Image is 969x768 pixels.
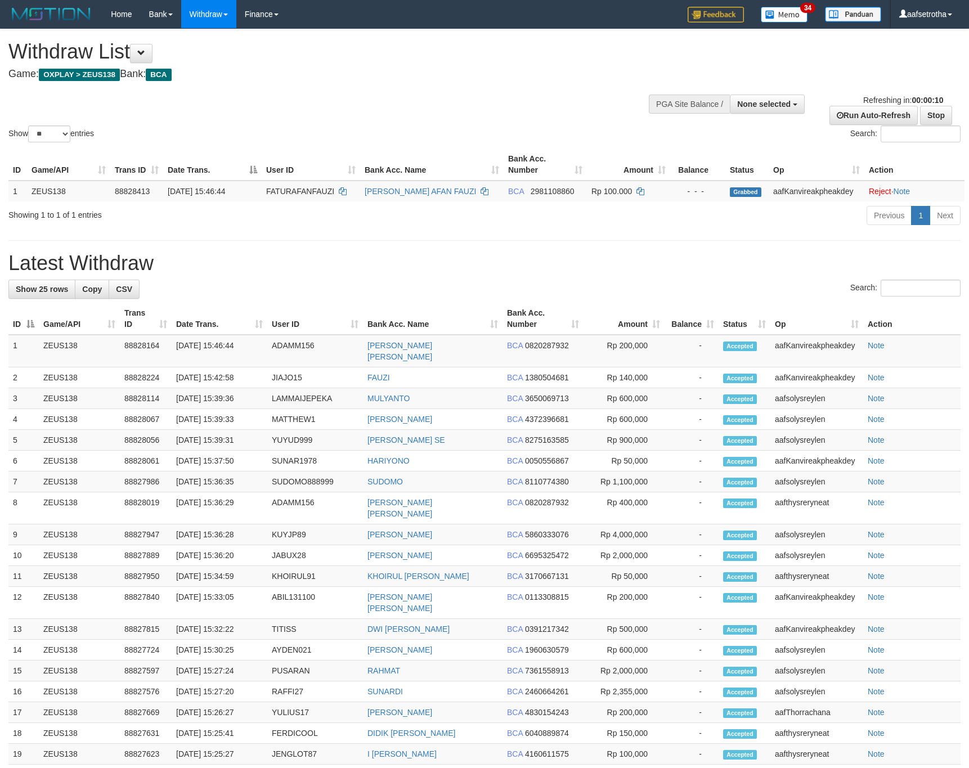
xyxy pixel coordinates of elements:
td: 88827947 [120,524,172,545]
a: Note [868,687,885,696]
td: aafKanvireakpheakdey [770,367,863,388]
td: 88828067 [120,409,172,430]
td: 1 [8,181,27,201]
td: - [665,451,719,471]
td: aafKanvireakpheakdey [770,335,863,367]
td: [DATE] 15:37:50 [172,451,267,471]
th: Balance [670,149,725,181]
div: - - - [675,186,721,197]
a: Note [868,530,885,539]
span: Accepted [723,667,757,676]
a: [PERSON_NAME] [367,551,432,560]
td: 3 [8,388,39,409]
td: [DATE] 15:39:33 [172,409,267,430]
td: ZEUS138 [39,619,120,640]
span: BCA [507,394,523,403]
span: Refreshing in: [863,96,943,105]
a: CSV [109,280,140,299]
span: BCA [507,645,523,654]
a: Note [868,415,885,424]
td: Rp 4,000,000 [584,524,665,545]
td: Rp 2,000,000 [584,545,665,566]
td: 88828061 [120,451,172,471]
a: SUDOMO [367,477,403,486]
a: RAHMAT [367,666,400,675]
td: LAMMAIJEPEKA [267,388,363,409]
td: ZEUS138 [39,661,120,681]
td: - [665,367,719,388]
th: Action [864,149,964,181]
td: · [864,181,964,201]
td: - [665,471,719,492]
span: Copy 0820287932 to clipboard [525,341,569,350]
span: Accepted [723,551,757,561]
a: HARIYONO [367,456,410,465]
td: 88828114 [120,388,172,409]
td: Rp 2,000,000 [584,661,665,681]
span: Accepted [723,498,757,508]
div: PGA Site Balance / [649,95,730,114]
td: ZEUS138 [27,181,110,201]
td: 7 [8,471,39,492]
th: Status: activate to sort column ascending [719,303,770,335]
a: I [PERSON_NAME] [367,749,437,758]
span: Copy 0113308815 to clipboard [525,592,569,601]
a: Next [930,206,961,225]
img: MOTION_logo.png [8,6,94,23]
td: SUDOMO888999 [267,471,363,492]
th: Date Trans.: activate to sort column descending [163,149,262,181]
td: Rp 200,000 [584,587,665,619]
td: [DATE] 15:39:36 [172,388,267,409]
td: RAFFI27 [267,681,363,702]
td: Rp 900,000 [584,430,665,451]
td: - [665,492,719,524]
td: 17 [8,702,39,723]
span: Copy 3170667131 to clipboard [525,572,569,581]
td: 12 [8,587,39,619]
td: - [665,640,719,661]
span: Accepted [723,394,757,404]
span: CSV [116,285,132,294]
span: BCA [507,551,523,560]
span: BCA [507,666,523,675]
a: Note [894,187,910,196]
span: BCA [507,687,523,696]
td: Rp 600,000 [584,640,665,661]
a: Note [868,373,885,382]
button: None selected [730,95,805,114]
td: - [665,681,719,702]
td: Rp 600,000 [584,388,665,409]
th: User ID: activate to sort column ascending [262,149,360,181]
a: [PERSON_NAME] [PERSON_NAME] [367,592,432,613]
span: Copy 5860333076 to clipboard [525,530,569,539]
td: 88827576 [120,681,172,702]
span: Copy 0050556867 to clipboard [525,456,569,465]
span: Copy 4372396681 to clipboard [525,415,569,424]
span: Accepted [723,342,757,351]
td: Rp 600,000 [584,409,665,430]
a: 1 [911,206,930,225]
span: Accepted [723,531,757,540]
th: Status [725,149,769,181]
a: Previous [867,206,912,225]
td: ZEUS138 [39,471,120,492]
td: - [665,524,719,545]
span: BCA [507,477,523,486]
th: User ID: activate to sort column ascending [267,303,363,335]
a: [PERSON_NAME] [PERSON_NAME] [367,498,432,518]
td: [DATE] 15:26:27 [172,702,267,723]
td: aafsolysreylen [770,409,863,430]
a: FAUZI [367,373,390,382]
div: Showing 1 to 1 of 1 entries [8,205,396,221]
td: aafsolysreylen [770,681,863,702]
td: ABIL131100 [267,587,363,619]
td: 11 [8,566,39,587]
td: Rp 200,000 [584,702,665,723]
td: [DATE] 15:42:58 [172,367,267,388]
span: Copy 6695325472 to clipboard [525,551,569,560]
td: Rp 2,355,000 [584,681,665,702]
td: ZEUS138 [39,492,120,524]
td: aafKanvireakpheakdey [769,181,864,201]
th: Date Trans.: activate to sort column ascending [172,303,267,335]
td: 88827986 [120,471,172,492]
